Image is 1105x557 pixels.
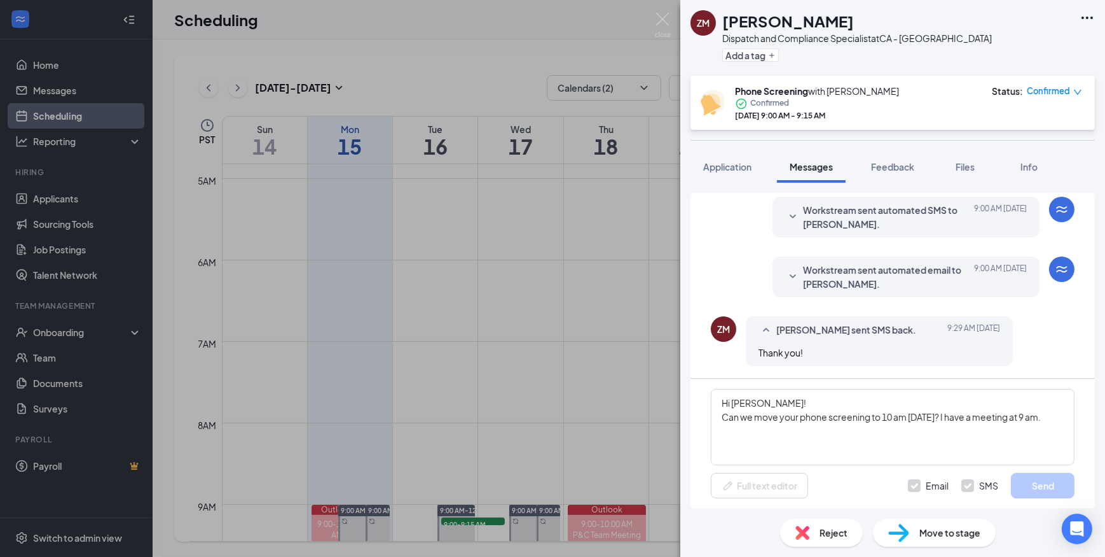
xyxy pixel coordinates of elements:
span: Workstream sent automated SMS to [PERSON_NAME]. [803,203,970,231]
svg: Ellipses [1080,10,1095,25]
span: down [1073,88,1082,97]
span: [DATE] 9:00 AM [974,263,1027,291]
span: [DATE] 9:29 AM [947,323,1000,338]
textarea: Hi [PERSON_NAME]! Can we move your phone screening to 10 am [DATE]? I have a meeting at 9 am. [711,389,1074,465]
span: Application [703,161,752,173]
span: Move to stage [919,526,980,540]
div: Dispatch and Compliance Specialist at CA - [GEOGRAPHIC_DATA] [722,32,992,45]
button: PlusAdd a tag [722,48,779,62]
span: [PERSON_NAME] sent SMS back. [776,323,916,338]
div: Open Intercom Messenger [1062,514,1092,544]
span: Confirmed [1027,85,1070,97]
svg: WorkstreamLogo [1054,262,1069,277]
h1: [PERSON_NAME] [722,10,854,32]
span: Confirmed [750,97,789,110]
span: Feedback [871,161,914,173]
svg: Pen [722,479,734,492]
button: Send [1011,473,1074,498]
svg: Plus [768,52,776,59]
div: ZM [697,17,710,29]
div: ZM [717,323,730,335]
span: Workstream sent automated email to [PERSON_NAME]. [803,263,970,291]
span: Messages [790,161,833,173]
div: with [PERSON_NAME] [735,85,899,97]
svg: WorkstreamLogo [1054,202,1069,217]
div: [DATE] 9:00 AM - 9:15 AM [735,110,899,121]
svg: SmallChevronDown [785,209,800,225]
b: Phone Screening [735,85,808,97]
span: Reject [820,526,848,540]
span: Files [956,161,975,173]
svg: CheckmarkCircle [735,97,748,110]
span: [DATE] 9:00 AM [974,203,1027,231]
div: Status : [992,85,1023,97]
span: Info [1020,161,1038,173]
button: Full text editorPen [711,473,808,498]
span: Thank you! [758,347,803,358]
svg: SmallChevronDown [785,269,800,285]
svg: SmallChevronUp [758,323,774,338]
